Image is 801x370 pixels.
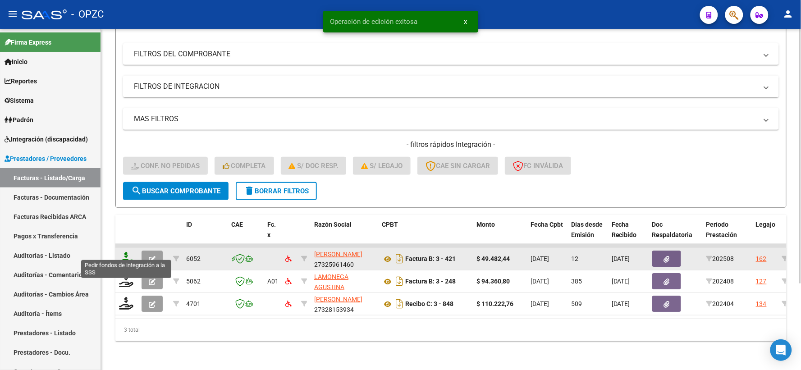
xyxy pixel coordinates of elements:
[289,162,339,170] span: S/ Doc Resp.
[231,221,243,228] span: CAE
[571,300,582,307] span: 509
[314,251,362,258] span: [PERSON_NAME]
[571,278,582,285] span: 385
[378,215,473,255] datatable-header-cell: CPBT
[706,278,734,285] span: 202408
[123,43,779,65] mat-expansion-panel-header: FILTROS DEL COMPROBANTE
[311,215,378,255] datatable-header-cell: Razón Social
[531,255,549,262] span: [DATE]
[244,187,309,195] span: Borrar Filtros
[473,215,527,255] datatable-header-cell: Monto
[783,9,794,19] mat-icon: person
[5,37,51,47] span: Firma Express
[612,255,630,262] span: [DATE]
[134,49,757,59] mat-panel-title: FILTROS DEL COMPROBANTE
[382,221,398,228] span: CPBT
[476,300,513,307] strong: $ 110.222,76
[394,251,405,266] i: Descargar documento
[5,96,34,105] span: Sistema
[361,162,403,170] span: S/ legajo
[531,278,549,285] span: [DATE]
[706,221,737,238] span: Período Prestación
[756,299,767,309] div: 134
[131,185,142,196] mat-icon: search
[123,157,208,175] button: Conf. no pedidas
[134,114,757,124] mat-panel-title: MAS FILTROS
[531,221,563,228] span: Fecha Cpbt
[571,255,578,262] span: 12
[186,300,201,307] span: 4701
[756,276,767,287] div: 127
[652,221,693,238] span: Doc Respaldatoria
[134,82,757,91] mat-panel-title: FILTROS DE INTEGRACION
[5,115,33,125] span: Padrón
[186,278,201,285] span: 5062
[405,278,456,285] strong: Factura B: 3 - 248
[394,297,405,311] i: Descargar documento
[186,255,201,262] span: 6052
[123,76,779,97] mat-expansion-panel-header: FILTROS DE INTEGRACION
[123,108,779,130] mat-expansion-panel-header: MAS FILTROS
[568,215,608,255] datatable-header-cell: Días desde Emisión
[314,273,348,291] span: LAMONEGA AGUSTINA
[405,301,453,308] strong: Recibo C: 3 - 848
[476,255,510,262] strong: $ 49.482,44
[5,154,87,164] span: Prestadores / Proveedores
[228,215,264,255] datatable-header-cell: CAE
[706,300,734,307] span: 202404
[314,249,375,268] div: 27325961460
[756,221,776,228] span: Legajo
[244,185,255,196] mat-icon: delete
[131,162,200,170] span: Conf. no pedidas
[571,221,603,238] span: Días desde Emisión
[612,300,630,307] span: [DATE]
[612,278,630,285] span: [DATE]
[703,215,752,255] datatable-header-cell: Período Prestación
[314,294,375,313] div: 27328153934
[756,254,767,264] div: 162
[752,215,778,255] datatable-header-cell: Legajo
[394,274,405,288] i: Descargar documento
[608,215,649,255] datatable-header-cell: Fecha Recibido
[513,162,563,170] span: FC Inválida
[476,278,510,285] strong: $ 94.360,80
[123,140,779,150] h4: - filtros rápidos Integración -
[314,272,375,291] div: 27279480983
[476,221,495,228] span: Monto
[183,215,228,255] datatable-header-cell: ID
[267,221,276,238] span: Fc. x
[236,182,317,200] button: Borrar Filtros
[215,157,274,175] button: Completa
[531,300,549,307] span: [DATE]
[131,187,220,195] span: Buscar Comprobante
[267,278,279,285] span: A01
[612,221,637,238] span: Fecha Recibido
[426,162,490,170] span: CAE SIN CARGAR
[115,319,787,341] div: 3 total
[223,162,266,170] span: Completa
[314,221,352,228] span: Razón Social
[527,215,568,255] datatable-header-cell: Fecha Cpbt
[706,255,734,262] span: 202508
[186,221,192,228] span: ID
[314,296,362,303] span: [PERSON_NAME]
[505,157,571,175] button: FC Inválida
[457,14,475,30] button: x
[5,76,37,86] span: Reportes
[405,256,456,263] strong: Factura B: 3 - 421
[71,5,104,24] span: - OPZC
[281,157,347,175] button: S/ Doc Resp.
[770,339,792,361] div: Open Intercom Messenger
[5,57,27,67] span: Inicio
[7,9,18,19] mat-icon: menu
[264,215,282,255] datatable-header-cell: Fc. x
[330,17,418,26] span: Operación de edición exitosa
[5,134,88,144] span: Integración (discapacidad)
[353,157,411,175] button: S/ legajo
[123,182,229,200] button: Buscar Comprobante
[417,157,498,175] button: CAE SIN CARGAR
[649,215,703,255] datatable-header-cell: Doc Respaldatoria
[464,18,467,26] span: x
